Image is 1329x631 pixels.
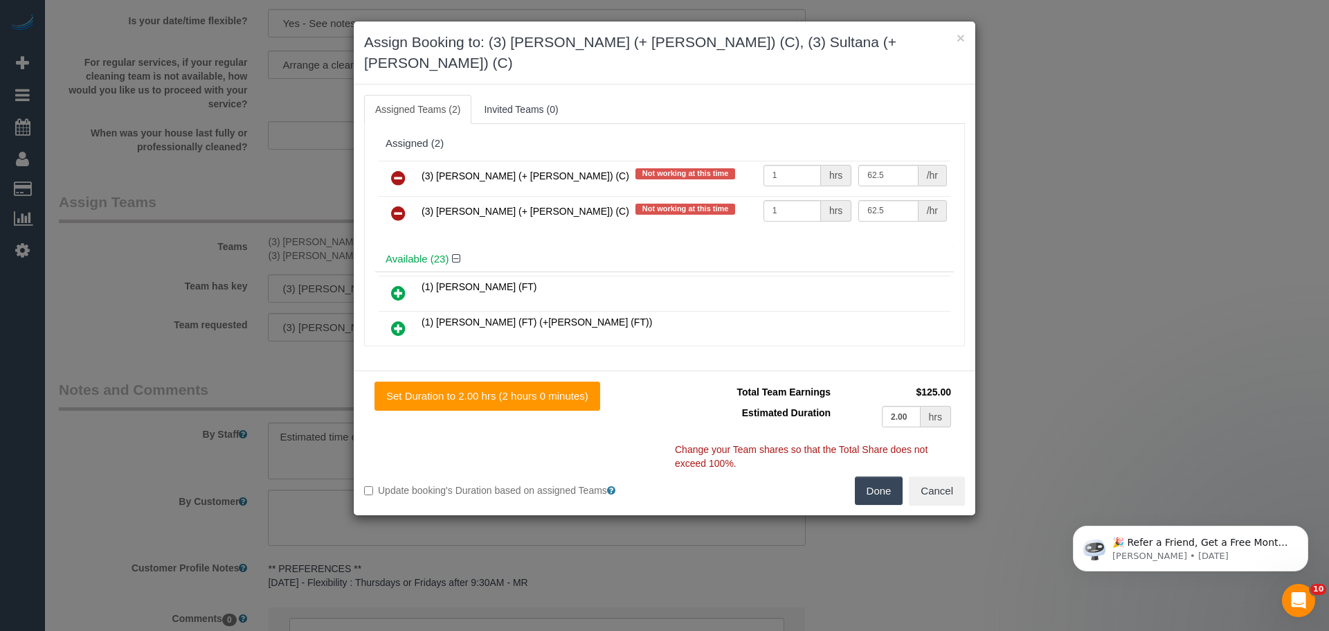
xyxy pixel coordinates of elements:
[364,483,654,497] label: Update booking's Duration based on assigned Teams
[422,317,652,328] span: (1) [PERSON_NAME] (FT) (+[PERSON_NAME] (FT))
[422,170,629,181] span: (3) [PERSON_NAME] (+ [PERSON_NAME]) (C)
[1052,497,1329,594] iframe: Intercom notifications message
[386,254,943,265] h4: Available (23)
[635,168,736,179] span: Not working at this time
[635,204,736,215] span: Not working at this time
[921,406,951,427] div: hrs
[909,477,965,506] button: Cancel
[364,95,471,124] a: Assigned Teams (2)
[364,486,373,495] input: Update booking's Duration based on assigned Teams
[422,206,629,217] span: (3) [PERSON_NAME] (+ [PERSON_NAME]) (C)
[742,407,831,418] span: Estimated Duration
[364,32,965,73] h3: Assign Booking to: (3) [PERSON_NAME] (+ [PERSON_NAME]) (C), (3) Sultana (+ [PERSON_NAME]) (C)
[1310,584,1326,595] span: 10
[919,165,947,186] div: /hr
[1282,584,1315,617] iframe: Intercom live chat
[855,477,903,506] button: Done
[422,281,536,292] span: (1) [PERSON_NAME] (FT)
[473,95,569,124] a: Invited Teams (0)
[821,165,851,186] div: hrs
[374,382,600,411] button: Set Duration to 2.00 hrs (2 hours 0 minutes)
[919,200,947,222] div: /hr
[386,138,943,150] div: Assigned (2)
[675,382,834,402] td: Total Team Earnings
[957,30,965,45] button: ×
[821,200,851,222] div: hrs
[834,382,955,402] td: $125.00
